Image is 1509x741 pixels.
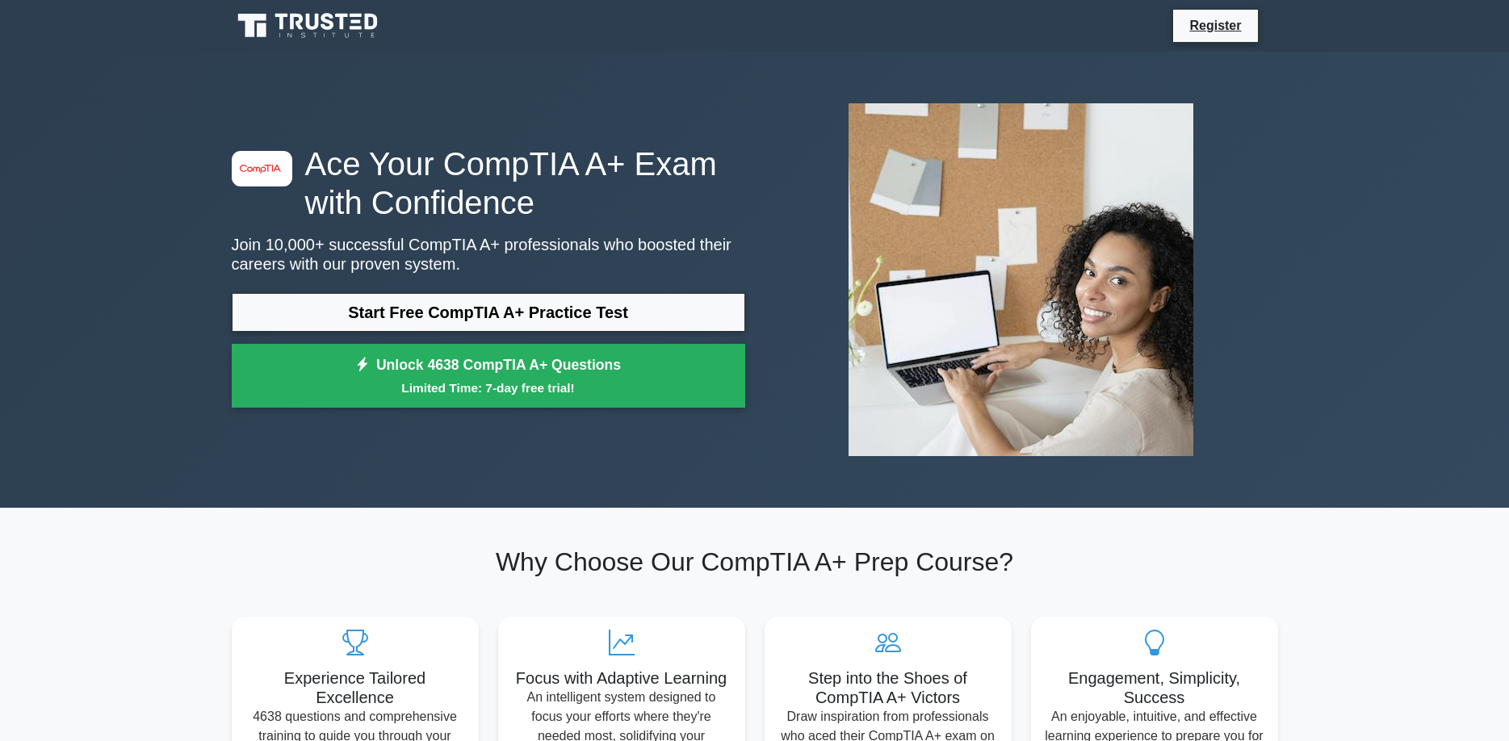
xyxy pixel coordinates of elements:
[232,144,745,222] h1: Ace Your CompTIA A+ Exam with Confidence
[252,379,725,397] small: Limited Time: 7-day free trial!
[232,235,745,274] p: Join 10,000+ successful CompTIA A+ professionals who boosted their careers with our proven system.
[778,668,999,707] h5: Step into the Shoes of CompTIA A+ Victors
[511,668,732,688] h5: Focus with Adaptive Learning
[1044,668,1265,707] h5: Engagement, Simplicity, Success
[232,344,745,408] a: Unlock 4638 CompTIA A+ QuestionsLimited Time: 7-day free trial!
[232,293,745,332] a: Start Free CompTIA A+ Practice Test
[245,668,466,707] h5: Experience Tailored Excellence
[1180,15,1251,36] a: Register
[232,546,1278,577] h2: Why Choose Our CompTIA A+ Prep Course?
